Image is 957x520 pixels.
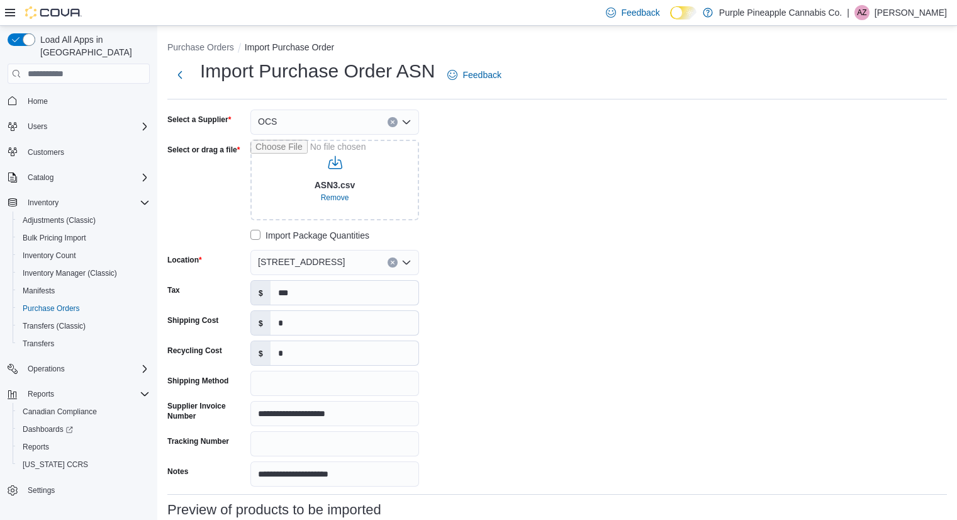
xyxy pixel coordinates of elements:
[167,401,245,421] label: Supplier Invoice Number
[18,283,150,298] span: Manifests
[251,311,271,335] label: $
[167,41,947,56] nav: An example of EuiBreadcrumbs
[18,319,150,334] span: Transfers (Classic)
[28,485,55,495] span: Settings
[23,286,55,296] span: Manifests
[13,456,155,473] button: [US_STATE] CCRS
[18,336,150,351] span: Transfers
[167,346,222,356] label: Recycling Cost
[23,195,64,210] button: Inventory
[23,93,150,108] span: Home
[167,436,229,446] label: Tracking Number
[200,59,435,84] h1: Import Purchase Order ASN
[25,6,82,19] img: Cova
[245,42,334,52] button: Import Purchase Order
[401,117,411,127] button: Open list of options
[167,255,202,265] label: Location
[258,254,345,269] span: [STREET_ADDRESS]
[167,315,218,325] label: Shipping Cost
[18,404,102,419] a: Canadian Compliance
[28,122,47,132] span: Users
[18,301,150,316] span: Purchase Orders
[18,439,54,455] a: Reports
[23,387,59,402] button: Reports
[23,144,150,160] span: Customers
[18,301,85,316] a: Purchase Orders
[258,114,277,129] span: OCS
[462,69,501,81] span: Feedback
[854,5,870,20] div: Anthony Zerafa
[23,195,150,210] span: Inventory
[28,147,64,157] span: Customers
[28,172,53,183] span: Catalog
[388,117,398,127] button: Clear input
[13,335,155,353] button: Transfers
[23,215,96,225] span: Adjustments (Classic)
[321,193,349,203] span: Remove
[18,422,78,437] a: Dashboards
[23,387,150,402] span: Reports
[13,212,155,229] button: Adjustments (Classic)
[23,119,150,134] span: Users
[18,213,101,228] a: Adjustments (Classic)
[847,5,849,20] p: |
[23,361,150,376] span: Operations
[388,257,398,268] button: Clear input
[13,300,155,317] button: Purchase Orders
[18,404,150,419] span: Canadian Compliance
[18,457,93,472] a: [US_STATE] CCRS
[167,502,381,517] h3: Preview of products to be imported
[18,439,150,455] span: Reports
[857,5,866,20] span: AZ
[167,115,231,125] label: Select a Supplier
[18,230,150,246] span: Bulk Pricing Import
[250,228,369,243] label: Import Package Quantities
[3,194,155,212] button: Inventory
[28,96,48,106] span: Home
[23,442,49,452] span: Reports
[23,482,150,498] span: Settings
[18,213,150,228] span: Adjustments (Classic)
[13,282,155,300] button: Manifests
[18,336,59,351] a: Transfers
[18,248,150,263] span: Inventory Count
[3,169,155,186] button: Catalog
[28,198,59,208] span: Inventory
[621,6,659,19] span: Feedback
[251,281,271,305] label: $
[13,438,155,456] button: Reports
[23,268,117,278] span: Inventory Manager (Classic)
[13,247,155,264] button: Inventory Count
[250,140,419,220] input: Use aria labels when no actual label is in use
[3,91,155,110] button: Home
[3,481,155,499] button: Settings
[23,407,97,417] span: Canadian Compliance
[401,257,411,268] button: Open list of options
[167,145,240,155] label: Select or drag a file
[18,457,150,472] span: Washington CCRS
[167,42,234,52] button: Purchase Orders
[23,119,52,134] button: Users
[442,62,506,88] a: Feedback
[167,466,188,477] label: Notes
[18,422,150,437] span: Dashboards
[23,424,73,434] span: Dashboards
[167,376,228,386] label: Shipping Method
[3,385,155,403] button: Reports
[28,364,65,374] span: Operations
[13,317,155,335] button: Transfers (Classic)
[670,6,697,20] input: Dark Mode
[719,5,842,20] p: Purple Pineapple Cannabis Co.
[18,266,150,281] span: Inventory Manager (Classic)
[18,230,91,246] a: Bulk Pricing Import
[13,264,155,282] button: Inventory Manager (Classic)
[316,190,354,205] button: Clear selected files
[13,403,155,421] button: Canadian Compliance
[3,143,155,161] button: Customers
[23,170,59,185] button: Catalog
[23,145,69,160] a: Customers
[23,483,60,498] a: Settings
[23,460,88,470] span: [US_STATE] CCRS
[167,285,180,295] label: Tax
